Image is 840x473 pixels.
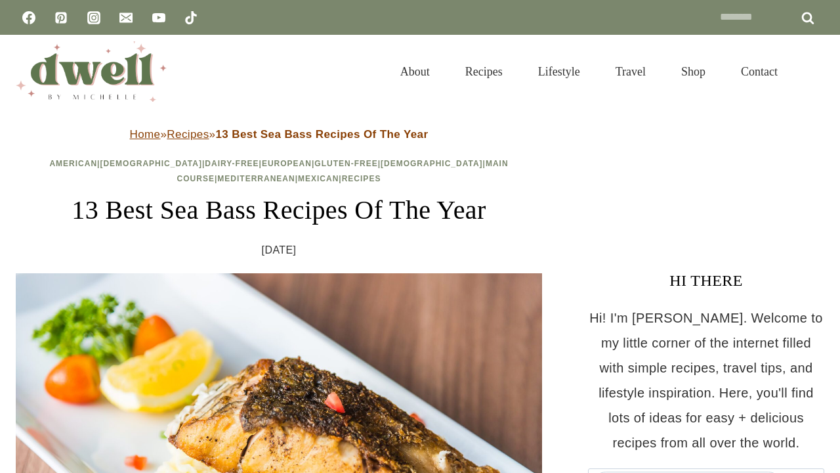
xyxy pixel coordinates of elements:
a: Lifestyle [520,49,598,95]
a: Mexican [298,174,339,183]
a: Instagram [81,5,107,31]
a: [DEMOGRAPHIC_DATA] [381,159,483,168]
a: Email [113,5,139,31]
span: | | | | | | | | | [49,159,508,183]
a: Recipes [448,49,520,95]
a: Contact [723,49,795,95]
h3: HI THERE [588,269,824,292]
a: Recipes [167,128,209,141]
a: Shop [663,49,723,95]
h1: 13 Best Sea Bass Recipes Of The Year [16,191,542,230]
a: Travel [598,49,663,95]
a: American [49,159,97,168]
button: View Search Form [802,60,824,83]
a: About [383,49,448,95]
a: [DEMOGRAPHIC_DATA] [100,159,202,168]
time: [DATE] [262,240,297,260]
strong: 13 Best Sea Bass Recipes Of The Year [215,128,428,141]
a: Gluten-Free [314,159,377,168]
a: European [262,159,312,168]
a: TikTok [178,5,204,31]
span: » » [130,128,429,141]
a: Dairy-Free [205,159,259,168]
nav: Primary Navigation [383,49,795,95]
a: Pinterest [48,5,74,31]
a: Home [130,128,161,141]
a: Facebook [16,5,42,31]
img: DWELL by michelle [16,41,167,102]
p: Hi! I'm [PERSON_NAME]. Welcome to my little corner of the internet filled with simple recipes, tr... [588,305,824,455]
a: Recipes [342,174,381,183]
a: YouTube [146,5,172,31]
a: Mediterranean [217,174,295,183]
